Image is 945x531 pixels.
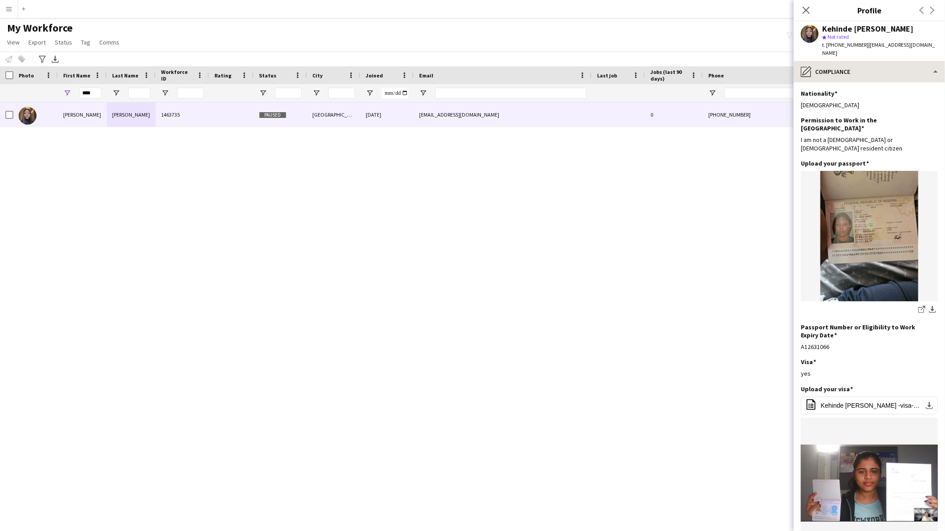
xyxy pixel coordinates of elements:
[161,69,193,82] span: Workforce ID
[703,102,817,127] div: [PHONE_NUMBER]
[96,36,123,48] a: Comms
[112,89,120,97] button: Open Filter Menu
[58,102,107,127] div: [PERSON_NAME]
[801,116,931,132] h3: Permission to Work in the [GEOGRAPHIC_DATA]
[801,343,938,351] div: A12631066
[366,72,383,79] span: Joined
[801,358,816,366] h3: Visa
[107,102,156,127] div: [PERSON_NAME]
[77,36,94,48] a: Tag
[419,89,427,97] button: Open Filter Menu
[801,136,938,152] div: I am not a [DEMOGRAPHIC_DATA] or [DEMOGRAPHIC_DATA] resident citizen
[81,38,90,46] span: Tag
[360,102,414,127] div: [DATE]
[177,88,204,98] input: Workforce ID Filter Input
[366,89,374,97] button: Open Filter Menu
[794,61,945,82] div: Compliance
[435,88,586,98] input: Email Filter Input
[801,397,938,414] button: Kehinde [PERSON_NAME] -visa-.pdf
[828,33,849,40] span: Not rated
[382,88,408,98] input: Joined Filter Input
[328,88,355,98] input: City Filter Input
[63,89,71,97] button: Open Filter Menu
[801,171,938,301] img: 20230908_095209.jpg
[645,102,703,127] div: 0
[419,72,433,79] span: Email
[7,38,20,46] span: View
[708,72,724,79] span: Phone
[161,89,169,97] button: Open Filter Menu
[259,112,287,118] span: Paused
[19,72,34,79] span: Photo
[801,385,853,393] h3: Upload your visa
[4,36,23,48] a: View
[79,88,101,98] input: First Name Filter Input
[312,72,323,79] span: City
[708,89,716,97] button: Open Filter Menu
[19,107,36,125] img: Kehinde Mary Akeke
[259,72,276,79] span: Status
[28,38,46,46] span: Export
[37,54,48,65] app-action-btn: Advanced filters
[50,54,61,65] app-action-btn: Export XLSX
[275,88,302,98] input: Status Filter Input
[801,89,837,97] h3: Nationality
[801,445,938,521] img: Screenshot 2024-02-01 103124.png
[821,402,921,409] span: Kehinde [PERSON_NAME] -visa-.pdf
[801,159,869,167] h3: Upload your passport
[112,72,138,79] span: Last Name
[259,89,267,97] button: Open Filter Menu
[312,89,320,97] button: Open Filter Menu
[801,101,938,109] div: [DEMOGRAPHIC_DATA]
[51,36,76,48] a: Status
[63,72,90,79] span: First Name
[822,41,868,48] span: t. [PHONE_NUMBER]
[99,38,119,46] span: Comms
[7,21,73,35] span: My Workforce
[55,38,72,46] span: Status
[214,72,231,79] span: Rating
[794,4,945,16] h3: Profile
[801,323,931,339] h3: Passport Number or Eligibility to Work Expiry Date
[128,88,150,98] input: Last Name Filter Input
[822,41,935,56] span: | [EMAIL_ADDRESS][DOMAIN_NAME]
[650,69,687,82] span: Jobs (last 90 days)
[597,72,617,79] span: Last job
[25,36,49,48] a: Export
[307,102,360,127] div: [GEOGRAPHIC_DATA]
[822,25,913,33] div: Kehinde [PERSON_NAME]
[414,102,592,127] div: [EMAIL_ADDRESS][DOMAIN_NAME]
[156,102,209,127] div: 1463735
[724,88,812,98] input: Phone Filter Input
[801,369,938,377] div: yes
